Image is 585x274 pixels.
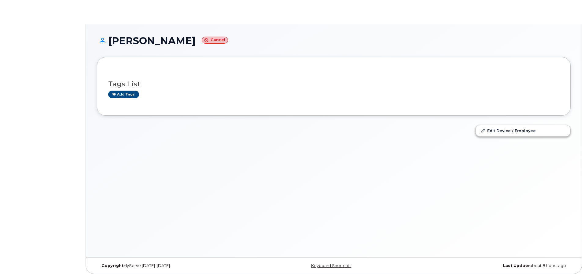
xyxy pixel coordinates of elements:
a: Keyboard Shortcuts [311,263,351,268]
strong: Last Update [503,263,530,268]
strong: Copyright [101,263,123,268]
div: MyServe [DATE]–[DATE] [97,263,255,268]
a: Edit Device / Employee [476,125,570,136]
h3: Tags List [108,80,559,88]
a: Add tags [108,91,139,98]
div: about 8 hours ago [413,263,571,268]
h1: [PERSON_NAME] [97,35,571,46]
small: Cancel [202,37,228,44]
